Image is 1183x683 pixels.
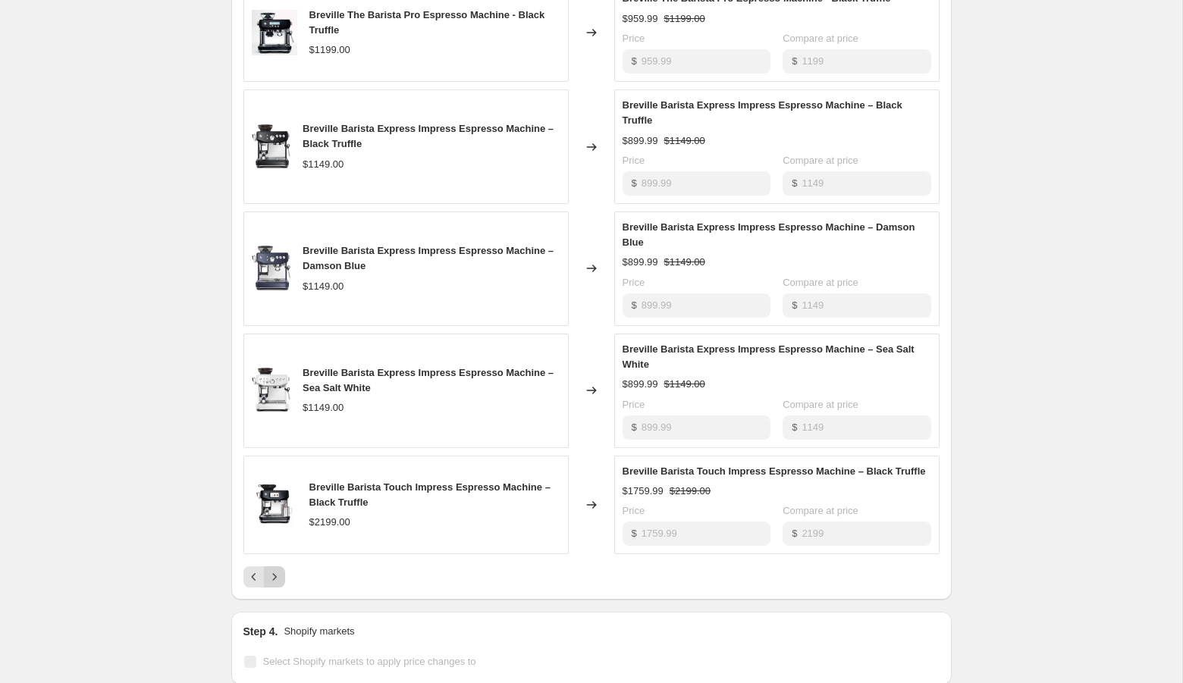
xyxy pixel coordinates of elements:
[623,155,645,166] span: Price
[263,656,476,667] span: Select Shopify markets to apply price changes to
[792,528,797,539] span: $
[309,42,350,58] div: $1199.00
[303,400,344,415] div: $1149.00
[309,9,545,36] span: Breville The Barista Pro Espresso Machine - Black Truffle
[783,155,858,166] span: Compare at price
[284,624,354,639] p: Shopify markets
[792,55,797,67] span: $
[309,481,551,508] span: Breville Barista Touch Impress Espresso Machine – Black Truffle
[792,177,797,189] span: $
[664,133,705,149] strike: $1149.00
[303,123,554,149] span: Breville Barista Express Impress Espresso Machine – Black Truffle
[783,505,858,516] span: Compare at price
[252,482,297,528] img: breville-barista-touch-impress-black-truffle-espresso-machine_80x.jpg
[264,566,285,587] button: Next
[303,367,554,393] span: Breville Barista Express Impress Espresso Machine – Sea Salt White
[252,368,291,413] img: express_2000x2000_952369aa-64fb-4e01-869b-d1d5838eddb6_80x.webp
[783,399,858,410] span: Compare at price
[623,465,926,477] span: Breville Barista Touch Impress Espresso Machine – Black Truffle
[783,277,858,288] span: Compare at price
[243,566,285,587] nav: Pagination
[670,484,711,499] strike: $2199.00
[632,421,637,433] span: $
[632,299,637,311] span: $
[623,505,645,516] span: Price
[623,11,658,27] div: $959.99
[303,157,344,172] div: $1149.00
[623,277,645,288] span: Price
[623,33,645,44] span: Price
[252,246,291,291] img: 7147rQ2Yr0L__AC_SL1500_2000x2000_jpg_80x.webp
[243,566,265,587] button: Previous
[309,515,350,530] div: $2199.00
[664,255,705,270] strike: $1149.00
[632,55,637,67] span: $
[243,624,278,639] h2: Step 4.
[303,279,344,294] div: $1149.00
[623,99,902,126] span: Breville Barista Express Impress Espresso Machine – Black Truffle
[632,177,637,189] span: $
[252,10,297,55] img: breville-barista-pro-black-truffle-espresso-machinebreville-679423_80x.jpg
[783,33,858,44] span: Compare at price
[623,399,645,410] span: Price
[623,377,658,392] div: $899.99
[623,221,915,248] span: Breville Barista Express Impress Espresso Machine – Damson Blue
[664,377,705,392] strike: $1149.00
[303,245,554,271] span: Breville Barista Express Impress Espresso Machine – Damson Blue
[623,484,664,499] div: $1759.99
[623,133,658,149] div: $899.99
[792,421,797,433] span: $
[252,124,291,170] img: express_592x592_ef873862-3487-4d00-9da3-ce7e9b011cc1_80x.webp
[623,343,915,370] span: Breville Barista Express Impress Espresso Machine – Sea Salt White
[792,299,797,311] span: $
[623,255,658,270] div: $899.99
[664,11,705,27] strike: $1199.00
[632,528,637,539] span: $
